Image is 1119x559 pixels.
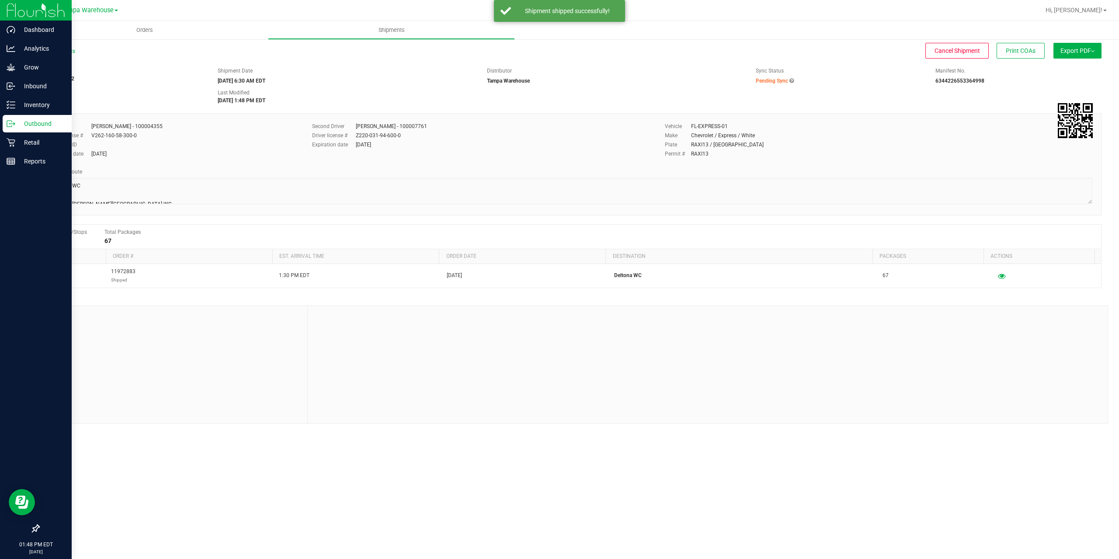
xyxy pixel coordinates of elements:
[218,97,265,104] strong: [DATE] 1:48 PM EDT
[7,25,15,34] inline-svg: Dashboard
[15,118,68,129] p: Outbound
[15,137,68,148] p: Retail
[1053,43,1102,59] button: Export PDF
[106,249,272,264] th: Order #
[15,81,68,91] p: Inbound
[218,67,253,75] label: Shipment Date
[872,249,983,264] th: Packages
[111,267,136,284] span: 11972883
[279,271,309,280] span: 1:30 PM EDT
[487,78,530,84] strong: Tampa Warehouse
[15,24,68,35] p: Dashboard
[983,249,1095,264] th: Actions
[4,549,68,555] p: [DATE]
[312,141,356,149] label: Expiration date
[312,122,356,130] label: Second Driver
[439,249,605,264] th: Order date
[447,271,462,280] span: [DATE]
[91,122,163,130] div: [PERSON_NAME] - 100004355
[91,150,107,158] div: [DATE]
[4,541,68,549] p: 01:48 PM EDT
[356,141,371,149] div: [DATE]
[665,141,691,149] label: Plate
[7,82,15,90] inline-svg: Inbound
[925,43,989,59] button: Cancel Shipment
[1046,7,1102,14] span: Hi, [PERSON_NAME]!
[7,157,15,166] inline-svg: Reports
[45,312,301,323] span: Notes
[691,132,755,139] div: Chevrolet / Express / White
[15,156,68,167] p: Reports
[487,67,512,75] label: Distributor
[665,150,691,158] label: Permit #
[691,141,764,149] div: RAXI13 / [GEOGRAPHIC_DATA]
[997,43,1045,59] button: Print COAs
[665,122,691,130] label: Vehicle
[38,67,205,75] span: Shipment #
[272,249,439,264] th: Est. arrival time
[60,7,114,14] span: Tampa Warehouse
[935,78,984,84] strong: 6344226553364998
[9,489,35,515] iframe: Resource center
[1058,103,1093,138] qrcode: 20250919-022
[218,89,250,97] label: Last Modified
[7,44,15,53] inline-svg: Analytics
[7,119,15,128] inline-svg: Outbound
[516,7,619,15] div: Shipment shipped successfully!
[1060,47,1095,54] span: Export PDF
[7,63,15,72] inline-svg: Grow
[1058,103,1093,138] img: Scan me!
[665,132,691,139] label: Make
[356,122,427,130] div: [PERSON_NAME] - 100007761
[756,78,788,84] span: Pending Sync
[15,62,68,73] p: Grow
[91,132,137,139] div: V262-160-58-300-0
[691,122,728,130] div: FL-EXPRESS-01
[268,21,515,39] a: Shipments
[15,43,68,54] p: Analytics
[883,271,889,280] span: 67
[111,276,136,284] p: Shipped
[756,67,784,75] label: Sync Status
[1006,47,1036,54] span: Print COAs
[356,132,401,139] div: Z220-031-94-600-0
[312,132,356,139] label: Driver license #
[7,101,15,109] inline-svg: Inventory
[691,150,709,158] div: RAXI13
[104,237,111,244] strong: 67
[935,47,980,54] span: Cancel Shipment
[21,21,268,39] a: Orders
[935,67,966,75] label: Manifest No.
[367,26,417,34] span: Shipments
[7,138,15,147] inline-svg: Retail
[125,26,165,34] span: Orders
[104,229,141,235] span: Total Packages
[605,249,872,264] th: Destination
[39,249,106,264] th: Stop #
[614,271,872,280] p: Deltona WC
[15,100,68,110] p: Inventory
[218,78,265,84] strong: [DATE] 6:30 AM EDT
